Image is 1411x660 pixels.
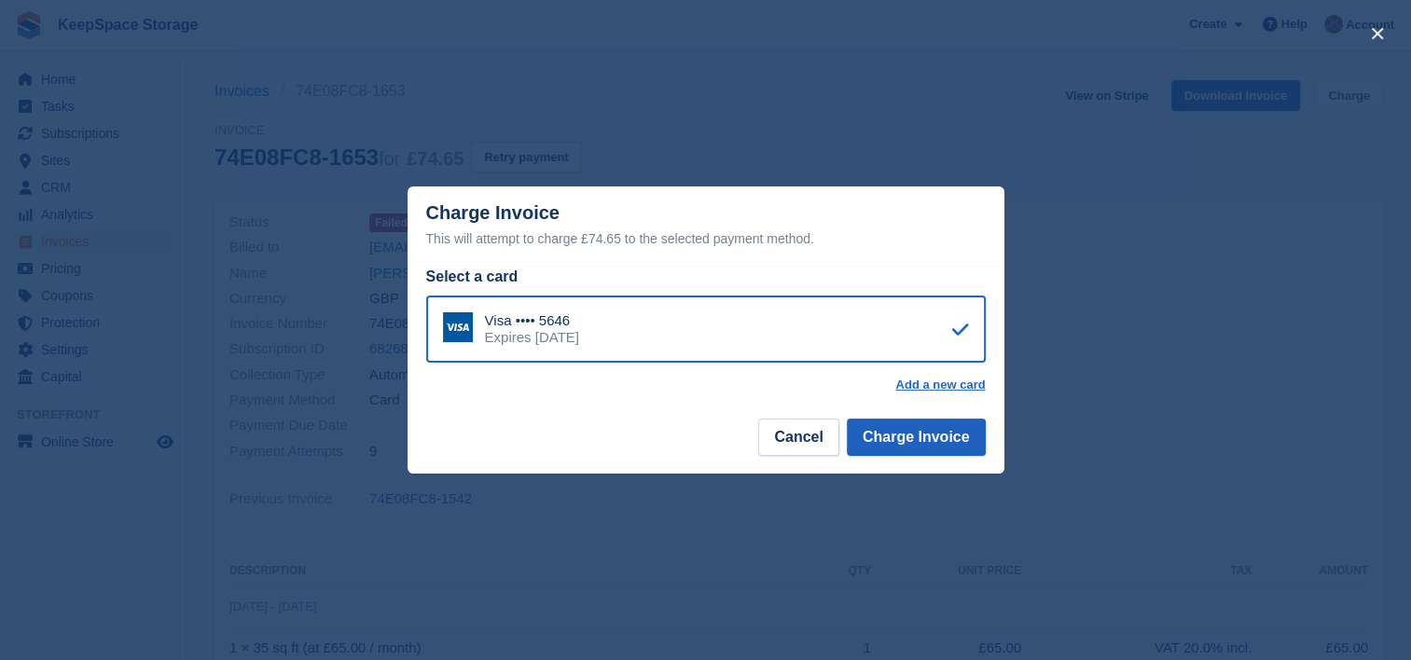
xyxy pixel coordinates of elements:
[1363,19,1392,48] button: close
[485,312,579,329] div: Visa •••• 5646
[847,419,986,456] button: Charge Invoice
[485,329,579,346] div: Expires [DATE]
[426,202,986,250] div: Charge Invoice
[758,419,838,456] button: Cancel
[895,378,985,392] a: Add a new card
[426,266,986,288] div: Select a card
[426,227,986,250] div: This will attempt to charge £74.65 to the selected payment method.
[443,312,473,342] img: Visa Logo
